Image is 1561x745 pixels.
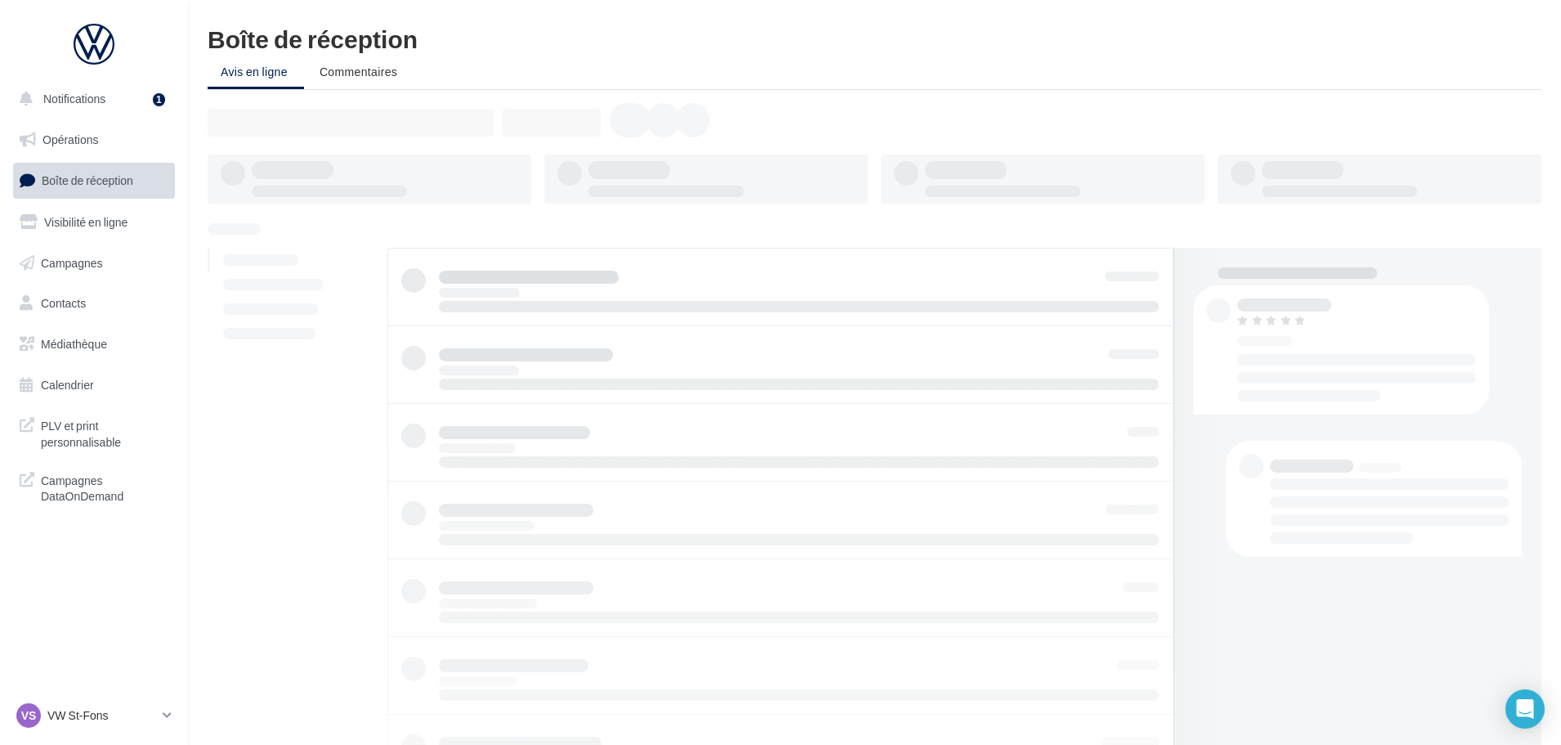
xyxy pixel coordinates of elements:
[13,700,175,731] a: VS VW St-Fons
[21,707,37,724] span: VS
[10,368,178,402] a: Calendrier
[320,65,397,79] span: Commentaires
[41,255,103,269] span: Campagnes
[10,327,178,361] a: Médiathèque
[42,173,133,187] span: Boîte de réception
[43,92,105,105] span: Notifications
[10,163,178,198] a: Boîte de réception
[41,469,168,505] span: Campagnes DataOnDemand
[41,378,94,392] span: Calendrier
[10,286,178,321] a: Contacts
[10,463,178,511] a: Campagnes DataOnDemand
[44,215,127,229] span: Visibilité en ligne
[153,93,165,106] div: 1
[41,296,86,310] span: Contacts
[1505,689,1545,729] div: Open Intercom Messenger
[10,123,178,157] a: Opérations
[42,132,98,146] span: Opérations
[10,408,178,456] a: PLV et print personnalisable
[41,415,168,450] span: PLV et print personnalisable
[41,337,107,351] span: Médiathèque
[10,82,172,116] button: Notifications 1
[208,26,1541,51] div: Boîte de réception
[10,246,178,280] a: Campagnes
[10,205,178,240] a: Visibilité en ligne
[47,707,156,724] p: VW St-Fons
